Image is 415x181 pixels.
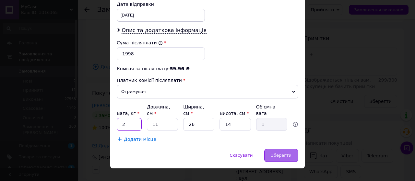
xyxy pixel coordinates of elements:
[117,85,298,98] span: Отримувач
[256,104,287,117] div: Об'ємна вага
[117,78,182,83] span: Платник комісії післяплати
[117,1,205,7] div: Дата відправки
[117,40,163,45] label: Сума післяплати
[219,111,249,116] label: Висота, см
[271,153,291,158] span: Зберегти
[230,153,253,158] span: Скасувати
[183,104,204,116] label: Ширина, см
[147,104,170,116] label: Довжина, см
[122,27,207,34] span: Опис та додаткова інформація
[170,66,190,71] span: 59.96 ₴
[124,137,156,142] span: Додати місце
[117,65,298,72] div: Комісія за післяплату:
[117,111,139,116] label: Вага, кг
